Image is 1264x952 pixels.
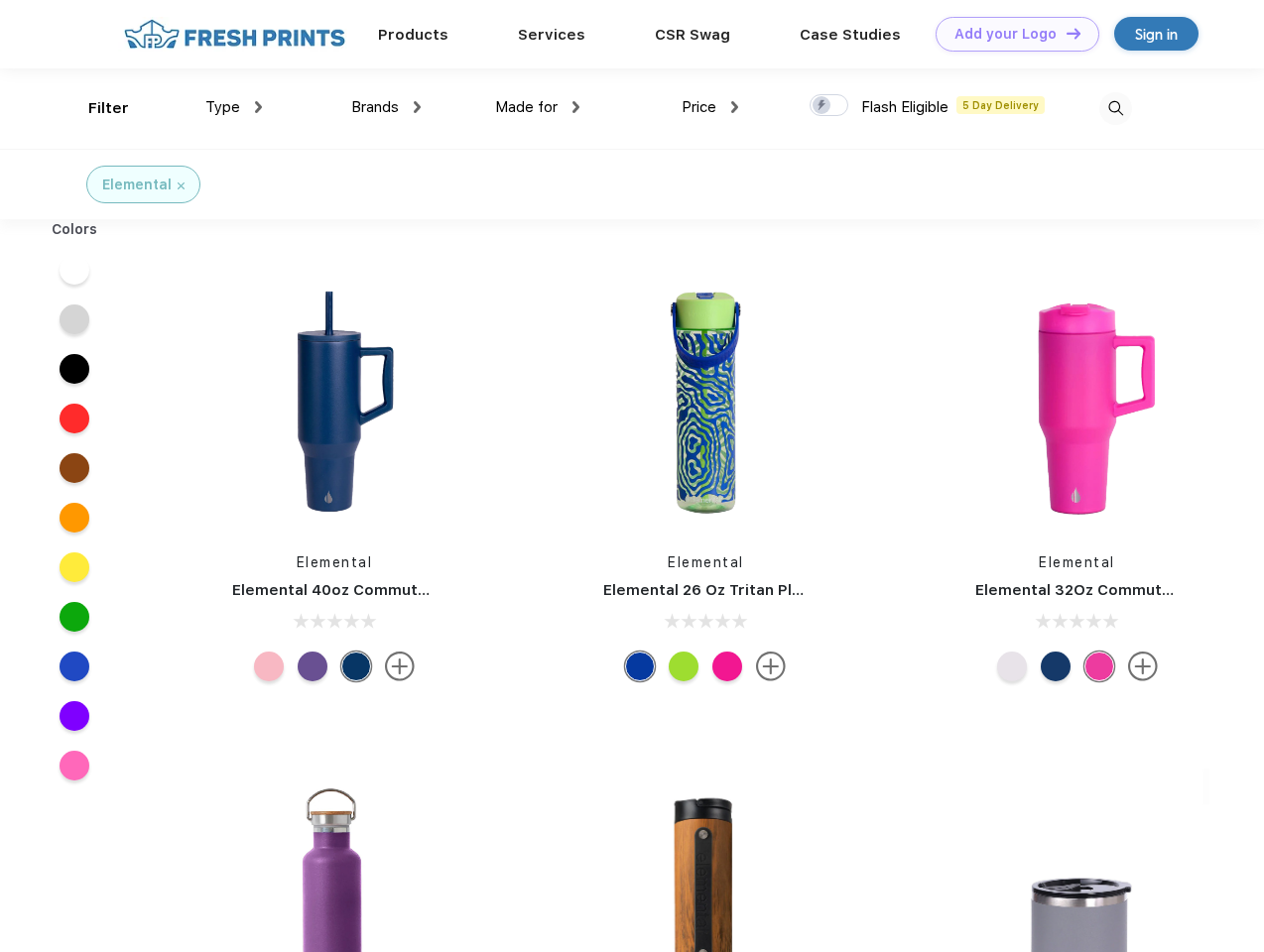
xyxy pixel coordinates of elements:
[954,26,1057,43] div: Add your Logo
[946,269,1209,533] img: func=resize&h=266
[297,554,373,570] a: Elemental
[341,652,371,681] div: Navy
[655,26,730,44] a: CSR Swag
[861,98,948,116] span: Flash Eligible
[572,101,579,113] img: dropdown.png
[254,652,284,681] div: Rose
[495,98,558,116] span: Made for
[1114,17,1199,51] a: Sign in
[997,652,1027,681] div: Matte White
[975,581,1245,599] a: Elemental 32Oz Commuter Tumbler
[1128,652,1158,681] img: more.svg
[603,581,932,599] a: Elemental 26 Oz Tritan Plastic Water Bottle
[88,97,129,120] div: Filter
[378,26,448,44] a: Products
[205,98,240,116] span: Type
[682,98,716,116] span: Price
[756,652,786,681] img: more.svg
[625,652,655,681] div: Aqua Waves
[202,269,466,533] img: func=resize&h=266
[298,652,327,681] div: Purple
[351,98,399,116] span: Brands
[414,101,421,113] img: dropdown.png
[255,101,262,113] img: dropdown.png
[1039,554,1115,570] a: Elemental
[956,96,1045,114] span: 5 Day Delivery
[118,17,351,52] img: fo%20logo%202.webp
[669,652,698,681] div: Key lime
[1041,652,1071,681] div: Navy
[178,182,185,189] img: filter_cancel.svg
[573,269,837,533] img: func=resize&h=266
[712,652,742,681] div: Hot pink
[1067,28,1080,39] img: DT
[518,26,585,44] a: Services
[37,219,113,240] div: Colors
[102,175,172,195] div: Elemental
[385,652,415,681] img: more.svg
[1084,652,1114,681] div: Hot Pink
[1135,23,1178,46] div: Sign in
[232,581,501,599] a: Elemental 40oz Commuter Tumbler
[731,101,738,113] img: dropdown.png
[668,554,744,570] a: Elemental
[1099,92,1132,125] img: desktop_search.svg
